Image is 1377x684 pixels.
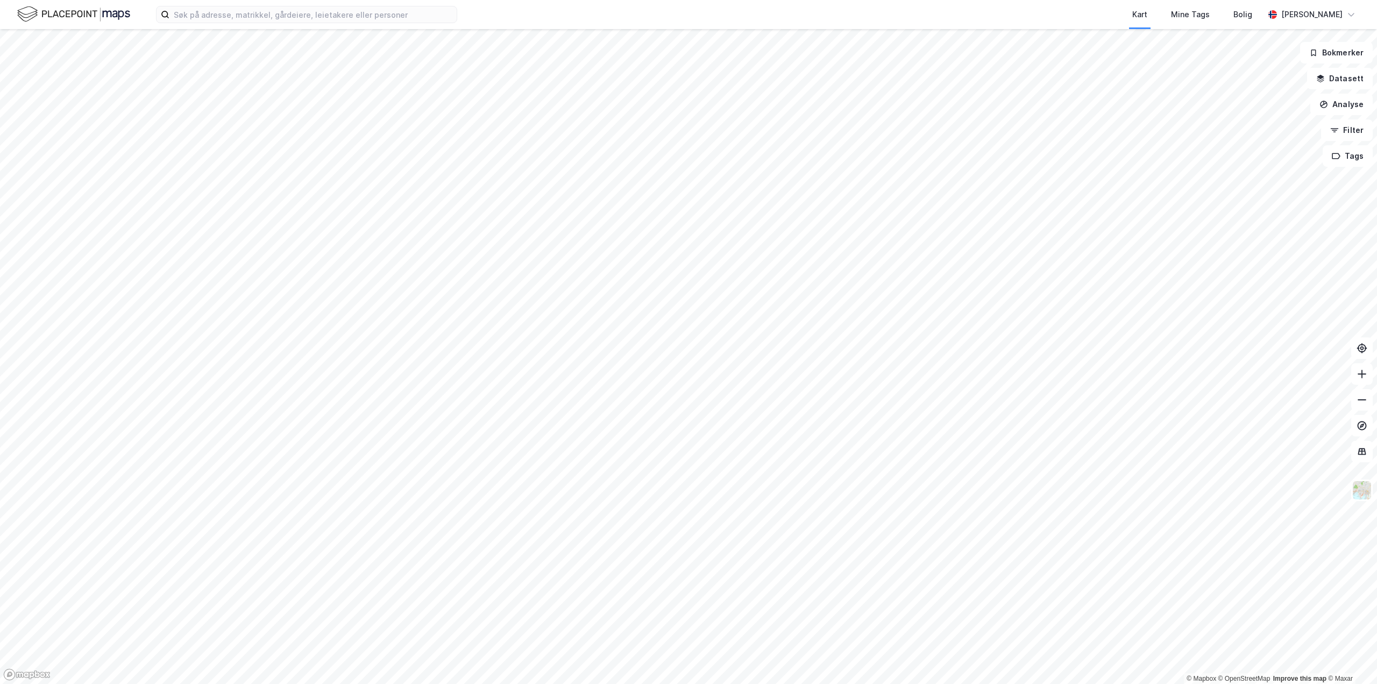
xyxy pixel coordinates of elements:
[3,668,51,681] a: Mapbox homepage
[1323,145,1373,167] button: Tags
[1307,68,1373,89] button: Datasett
[1281,8,1343,21] div: [PERSON_NAME]
[1132,8,1147,21] div: Kart
[1273,675,1326,682] a: Improve this map
[1218,675,1270,682] a: OpenStreetMap
[1321,119,1373,141] button: Filter
[169,6,457,23] input: Søk på adresse, matrikkel, gårdeiere, leietakere eller personer
[1310,94,1373,115] button: Analyse
[1323,632,1377,684] iframe: Chat Widget
[17,5,130,24] img: logo.f888ab2527a4732fd821a326f86c7f29.svg
[1233,8,1252,21] div: Bolig
[1323,632,1377,684] div: Kontrollprogram for chat
[1352,480,1372,500] img: Z
[1187,675,1216,682] a: Mapbox
[1171,8,1210,21] div: Mine Tags
[1300,42,1373,64] button: Bokmerker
